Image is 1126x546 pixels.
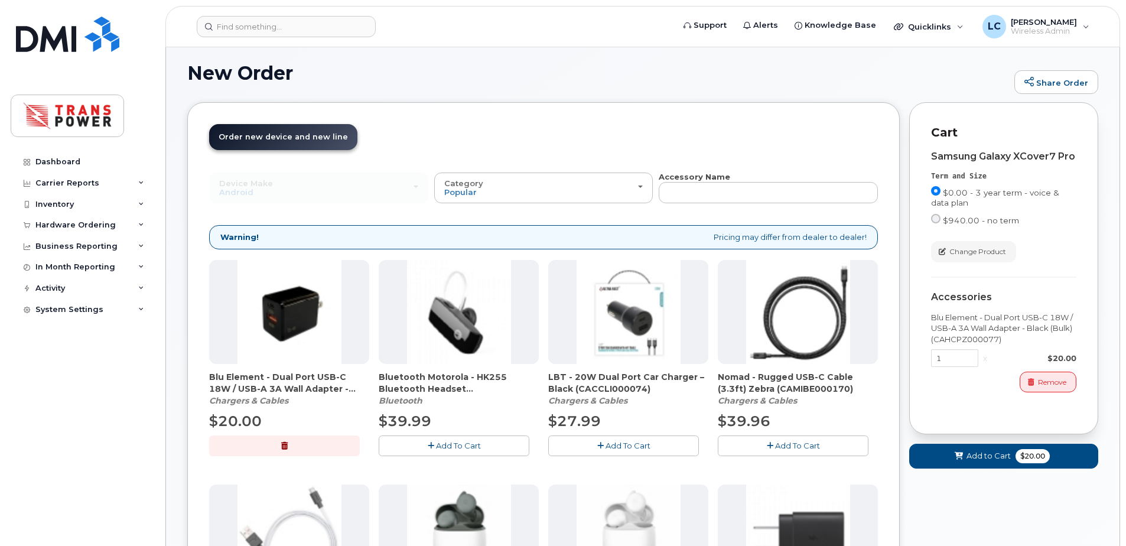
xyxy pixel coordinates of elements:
div: Liam Crichton [974,15,1098,38]
div: Blu Element - Dual Port USB-C 18W / USB-A 3A Wall Adapter - Black (Bulk) (CAHCPZ000077) [931,312,1076,345]
span: Support [694,19,727,31]
button: Category Popular [434,173,653,203]
span: Popular [444,187,477,197]
span: $27.99 [548,412,601,430]
span: Change Product [949,246,1006,257]
div: LBT - 20W Dual Port Car Charger – Black (CACCLI000074) [548,371,708,407]
div: Term and Size [931,171,1076,181]
div: Pricing may differ from dealer to dealer! [209,225,878,249]
div: Blu Element - Dual Port USB-C 18W / USB-A 3A Wall Adapter - Black (Bulk) (CAHCPZ000077) [209,371,369,407]
input: Find something... [197,16,376,37]
div: Nomad - Rugged USB-C Cable (3.3ft) Zebra (CAMIBE000170) [718,371,878,407]
span: Blu Element - Dual Port USB-C 18W / USB-A 3A Wall Adapter - Black (Bulk) (CAHCPZ000077) [209,371,369,395]
button: Add To Cart [379,435,529,456]
span: Knowledge Base [805,19,876,31]
span: [PERSON_NAME] [1011,17,1077,27]
button: Add To Cart [548,435,699,456]
span: Add To Cart [436,441,481,450]
strong: Accessory Name [659,172,730,181]
button: Add To Cart [718,435,868,456]
img: accessory36548.JPG [746,260,850,364]
span: $940.00 - no term [943,216,1019,225]
button: Add to Cart $20.00 [909,444,1098,468]
span: Wireless Admin [1011,27,1077,36]
span: $39.96 [718,412,770,430]
span: Category [444,178,483,188]
img: accessory36707.JPG [237,260,341,364]
em: Chargers & Cables [548,395,627,406]
a: Knowledge Base [786,14,884,37]
span: Add To Cart [606,441,650,450]
span: Remove [1038,377,1066,388]
div: $20.00 [992,353,1076,364]
span: Add To Cart [775,441,820,450]
div: Bluetooth Motorola - HK255 Bluetooth Headset (CABTBE000046) [379,371,539,407]
input: $940.00 - no term [931,214,940,223]
img: accessory36215.JPG [577,260,681,364]
span: LC [988,19,1001,34]
div: Samsung Galaxy XCover7 Pro [931,151,1076,162]
em: Chargers & Cables [718,395,797,406]
a: Support [675,14,735,37]
span: Alerts [753,19,778,31]
input: $0.00 - 3 year term - voice & data plan [931,186,940,196]
span: Bluetooth Motorola - HK255 Bluetooth Headset (CABTBE000046) [379,371,539,395]
div: x [978,353,992,364]
img: accessory36212.JPG [407,260,511,364]
span: LBT - 20W Dual Port Car Charger – Black (CACCLI000074) [548,371,708,395]
span: $0.00 - 3 year term - voice & data plan [931,188,1059,207]
a: Share Order [1014,70,1098,94]
span: Quicklinks [908,22,951,31]
div: Quicklinks [886,15,972,38]
span: $20.00 [1016,449,1050,463]
button: Change Product [931,241,1016,262]
a: Alerts [735,14,786,37]
h1: New Order [187,63,1008,83]
div: Accessories [931,292,1076,303]
span: Add to Cart [966,450,1011,461]
span: Nomad - Rugged USB-C Cable (3.3ft) Zebra (CAMIBE000170) [718,371,878,395]
span: Order new device and new line [219,132,348,141]
span: $20.00 [209,412,262,430]
p: Cart [931,124,1076,141]
button: Remove [1020,372,1076,392]
em: Chargers & Cables [209,395,288,406]
span: $39.99 [379,412,431,430]
strong: Warning! [220,232,259,243]
em: Bluetooth [379,395,422,406]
